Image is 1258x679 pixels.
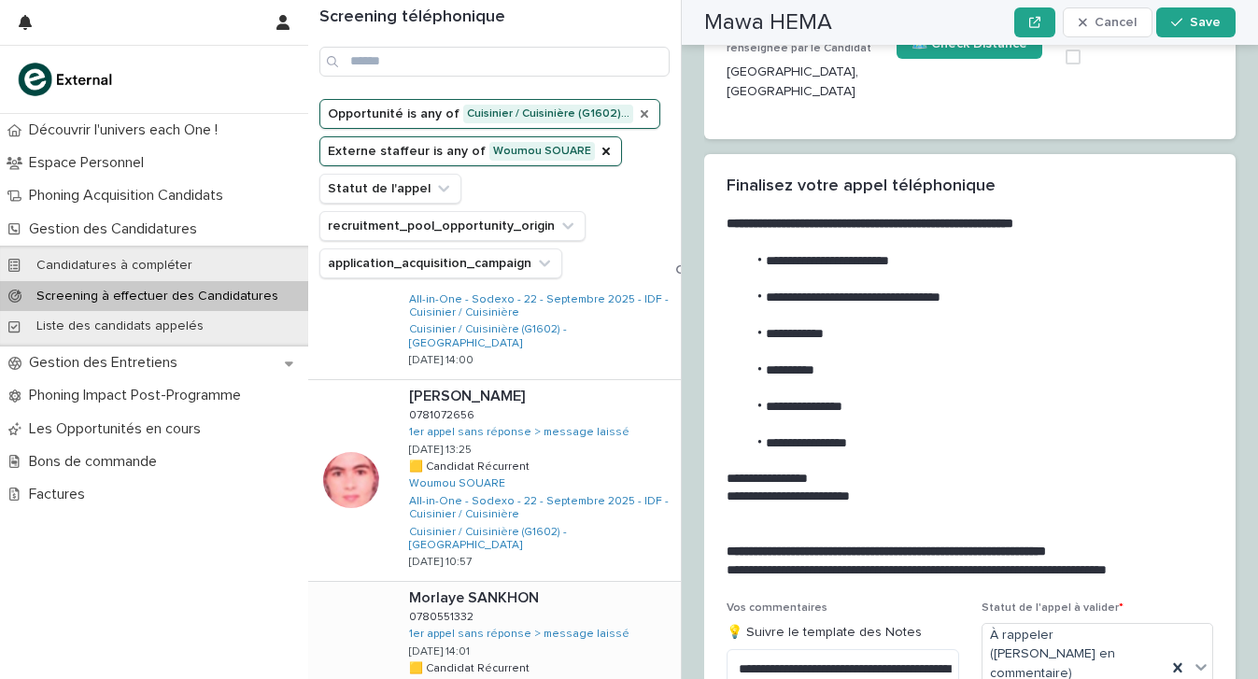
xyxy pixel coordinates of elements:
[409,645,470,658] p: [DATE] 14:01
[409,628,629,641] a: 1er appel sans réponse > message laissé
[21,318,219,334] p: Liste des candidats appelés
[21,154,159,172] p: Espace Personnel
[409,457,533,474] p: 🟨 Candidat Récurrent
[21,453,172,471] p: Bons de commande
[409,384,529,405] p: [PERSON_NAME]
[727,63,874,102] p: [GEOGRAPHIC_DATA], [GEOGRAPHIC_DATA]
[319,7,670,28] h1: Screening téléphonique
[409,354,474,367] p: [DATE] 14:00
[319,47,670,77] input: Search
[21,220,212,238] p: Gestion des Candidatures
[21,420,216,438] p: Les Opportunités en cours
[675,263,764,276] span: Clear all filters
[409,556,472,569] p: [DATE] 10:57
[319,174,461,204] button: Statut de l'appel
[704,9,832,36] h2: Mawa HEMA
[409,586,543,607] p: Morlaye SANKHON
[319,99,660,129] button: Opportunité
[319,248,562,278] button: application_acquisition_campaign
[21,354,192,372] p: Gestion des Entretiens
[319,136,622,166] button: Externe staffeur
[409,426,629,439] a: 1er appel sans réponse > message laissé
[319,211,586,241] button: recruitment_pool_opportunity_origin
[727,623,959,643] p: 💡 Suivre le template des Notes
[21,121,233,139] p: Découvrir l'univers each One !
[409,477,505,490] a: Woumou SOUARE
[409,526,673,553] a: Cuisinier / Cuisinière (G1602) - [GEOGRAPHIC_DATA]
[21,387,256,404] p: Phoning Impact Post-Programme
[15,61,118,98] img: bc51vvfgR2QLHU84CWIQ
[409,495,673,522] a: All-in-One - Sodexo - 22 - Septembre 2025 - IDF - Cuisinier / Cuisinière
[1156,7,1236,37] button: Save
[308,380,681,582] a: [PERSON_NAME][PERSON_NAME] 07810726560781072656 1er appel sans réponse > message laissé [DATE] 13...
[409,607,477,624] p: 0780551332
[660,263,764,276] button: Clear all filters
[409,323,673,350] a: Cuisinier / Cuisinière (G1602) - [GEOGRAPHIC_DATA]
[409,658,533,675] p: 🟨 Candidat Récurrent
[1063,7,1152,37] button: Cancel
[21,187,238,205] p: Phoning Acquisition Candidats
[21,258,207,274] p: Candidatures à compléter
[409,444,472,457] p: [DATE] 13:25
[409,405,478,422] p: 0781072656
[21,289,293,304] p: Screening à effectuer des Candidatures
[409,293,673,320] a: All-in-One - Sodexo - 22 - Septembre 2025 - IDF - Cuisinier / Cuisinière
[1190,16,1221,29] span: Save
[982,602,1124,614] span: Statut de l'appel à valider
[1095,16,1137,29] span: Cancel
[727,602,827,614] span: Vos commentaires
[727,177,996,197] h2: Finalisez votre appel téléphonique
[21,486,100,503] p: Factures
